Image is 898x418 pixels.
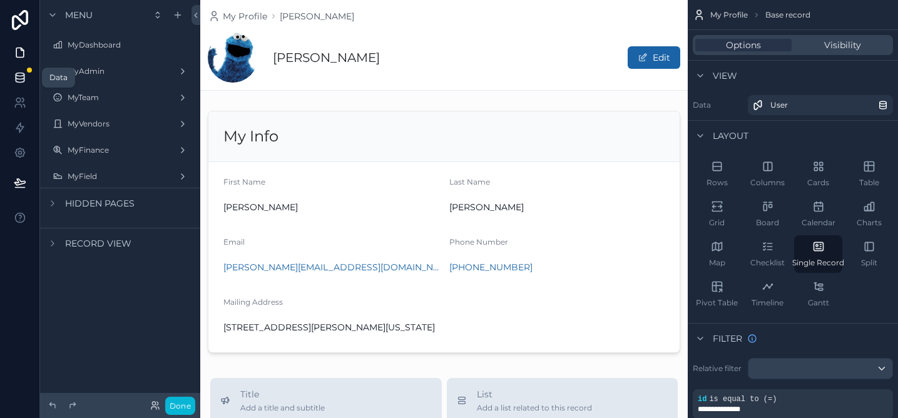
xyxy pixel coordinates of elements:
button: Split [845,235,893,273]
span: Map [709,258,725,268]
button: Board [743,195,792,233]
label: MyVendors [68,119,173,129]
span: Hidden pages [65,197,135,210]
button: Gantt [794,275,842,313]
h1: [PERSON_NAME] [273,49,380,66]
span: Checklist [750,258,785,268]
label: MyDashboard [68,40,190,50]
button: Table [845,155,893,193]
button: Map [693,235,741,273]
span: My Profile [223,10,267,23]
span: id [698,395,707,404]
label: MyField [68,171,173,181]
a: MyTeam [48,88,193,108]
label: MyFinance [68,145,173,155]
a: MyFinance [48,140,193,160]
a: MyVendors [48,114,193,134]
button: Checklist [743,235,792,273]
a: My Profile [208,10,267,23]
button: Grid [693,195,741,233]
button: Single Record [794,235,842,273]
button: Timeline [743,275,792,313]
span: View [713,69,737,82]
span: Record view [65,237,131,250]
button: Done [165,397,195,415]
span: Split [861,258,877,268]
label: Data [693,100,743,110]
span: Gantt [808,298,829,308]
span: Visibility [824,39,861,51]
span: Menu [65,9,93,21]
span: Cards [807,178,829,188]
span: is equal to (=) [709,395,777,404]
button: Rows [693,155,741,193]
button: Calendar [794,195,842,233]
span: My Profile [710,10,748,20]
button: Pivot Table [693,275,741,313]
button: Edit [628,46,680,69]
label: MyAdmin [68,66,173,76]
span: Base record [765,10,810,20]
button: Columns [743,155,792,193]
span: User [770,100,788,110]
a: MyAdmin [48,61,193,81]
a: MyDashboard [48,35,193,55]
div: Data [49,73,68,83]
span: Timeline [752,298,783,308]
span: Grid [709,218,725,228]
span: Rows [707,178,728,188]
span: Options [726,39,761,51]
span: Filter [713,332,742,345]
a: [PERSON_NAME] [280,10,354,23]
span: Columns [750,178,785,188]
a: MyField [48,166,193,186]
label: Relative filter [693,364,743,374]
span: Board [756,218,779,228]
span: Single Record [792,258,844,268]
span: Pivot Table [696,298,738,308]
button: Cards [794,155,842,193]
span: Table [859,178,879,188]
span: Charts [857,218,882,228]
span: Calendar [802,218,835,228]
button: Charts [845,195,893,233]
span: Layout [713,130,748,142]
a: User [748,95,893,115]
label: MyTeam [68,93,173,103]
